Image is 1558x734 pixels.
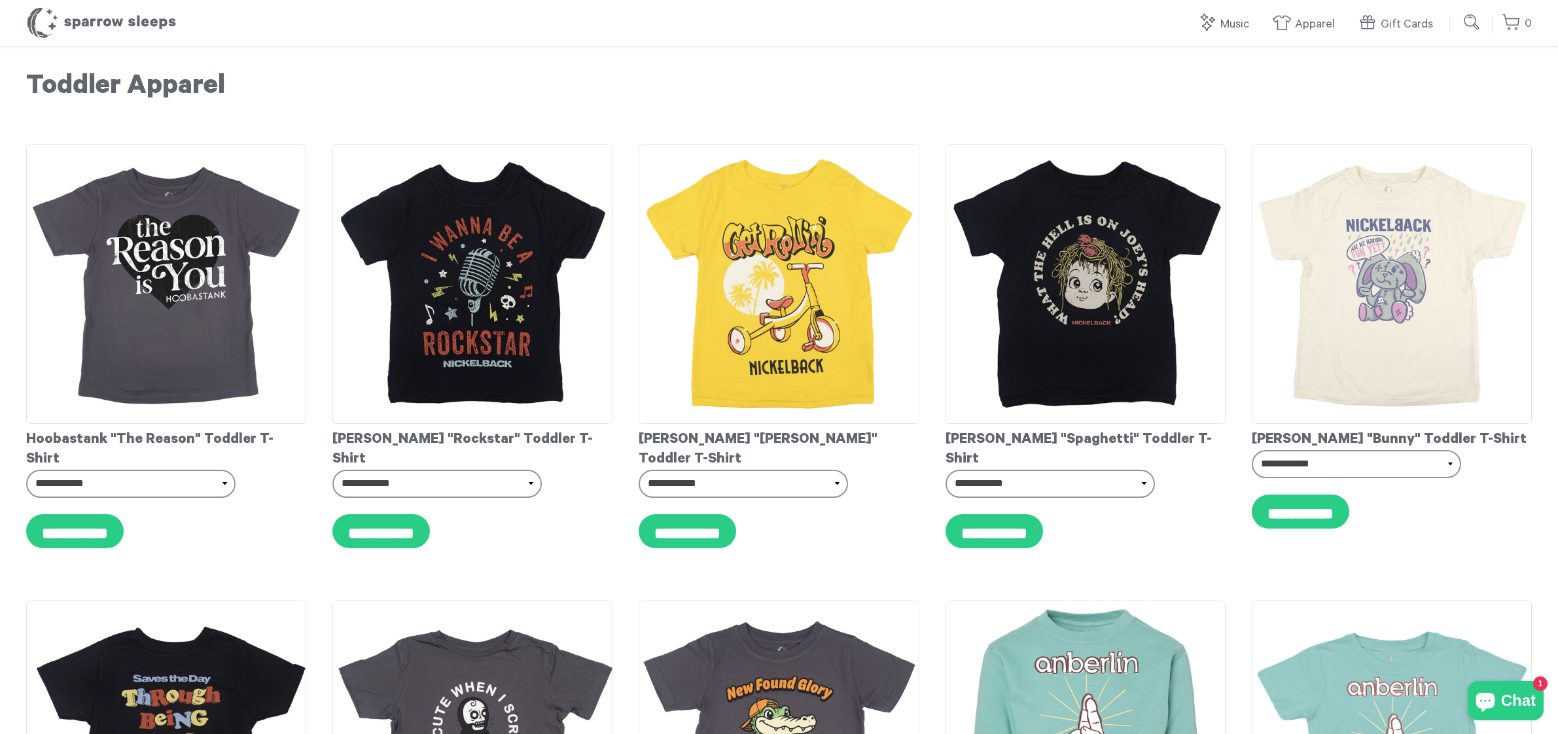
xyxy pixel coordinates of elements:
[1459,9,1485,35] input: Submit
[639,424,919,470] div: [PERSON_NAME] "[PERSON_NAME]" Toddler T-Shirt
[1272,10,1341,39] a: Apparel
[26,144,306,424] img: Hoobastank-TheReasonToddlerT-shirt_grande.jpg
[332,144,612,424] img: Nickelback-RockstarToddlerT-shirt_grande.jpg
[1464,681,1548,724] inbox-online-store-chat: Shopify online store chat
[26,72,1532,105] h1: Toddler Apparel
[26,424,306,470] div: Hoobastank "The Reason" Toddler T-Shirt
[946,144,1226,424] img: Nickelback-JoeysHeadToddlerT-shirt_grande.jpg
[1358,10,1440,39] a: Gift Cards
[946,424,1226,470] div: [PERSON_NAME] "Spaghetti" Toddler T-Shirt
[26,7,177,39] h1: Sparrow Sleeps
[1502,10,1532,38] a: 0
[639,144,919,424] img: Nickelback-GetRollinToddlerT-shirt_grande.jpg
[332,424,612,470] div: [PERSON_NAME] "Rockstar" Toddler T-Shirt
[1197,10,1256,39] a: Music
[1252,424,1532,450] div: [PERSON_NAME] "Bunny" Toddler T-Shirt
[1252,144,1532,424] img: Nickelback-ArewehavingfunyetToddlerT-shirt_grande.jpg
